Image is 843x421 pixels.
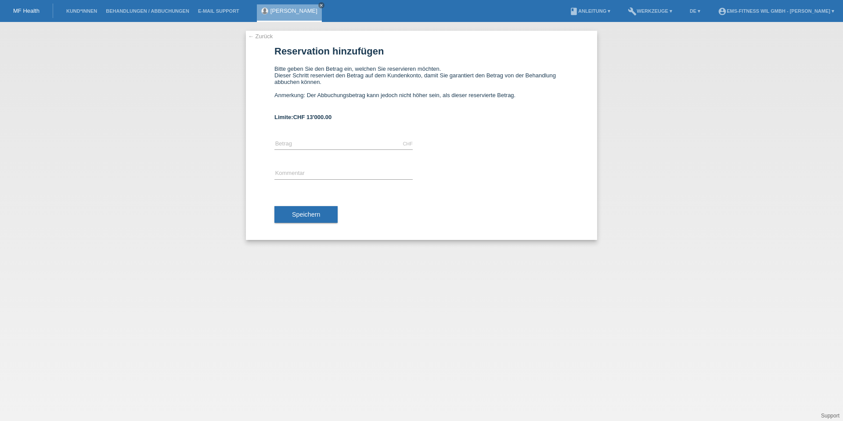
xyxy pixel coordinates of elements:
i: book [569,7,578,16]
a: [PERSON_NAME] [270,7,317,14]
a: bookAnleitung ▾ [565,8,615,14]
span: Speichern [292,211,320,218]
b: Limite: [274,114,331,120]
i: build [628,7,637,16]
h1: Reservation hinzufügen [274,46,569,57]
i: close [319,3,324,7]
div: CHF [403,141,413,146]
i: account_circle [718,7,727,16]
a: Support [821,413,839,419]
a: E-Mail Support [194,8,244,14]
div: Bitte geben Sie den Betrag ein, welchen Sie reservieren möchten. Dieser Schritt reserviert den Be... [274,65,569,105]
a: close [318,2,324,8]
button: Speichern [274,206,338,223]
a: MF Health [13,7,40,14]
a: account_circleEMS-Fitness Wil GmbH - [PERSON_NAME] ▾ [713,8,839,14]
a: Kund*innen [62,8,101,14]
a: Behandlungen / Abbuchungen [101,8,194,14]
a: ← Zurück [248,33,273,40]
a: DE ▾ [685,8,705,14]
span: CHF 13'000.00 [293,114,332,120]
a: buildWerkzeuge ▾ [623,8,677,14]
